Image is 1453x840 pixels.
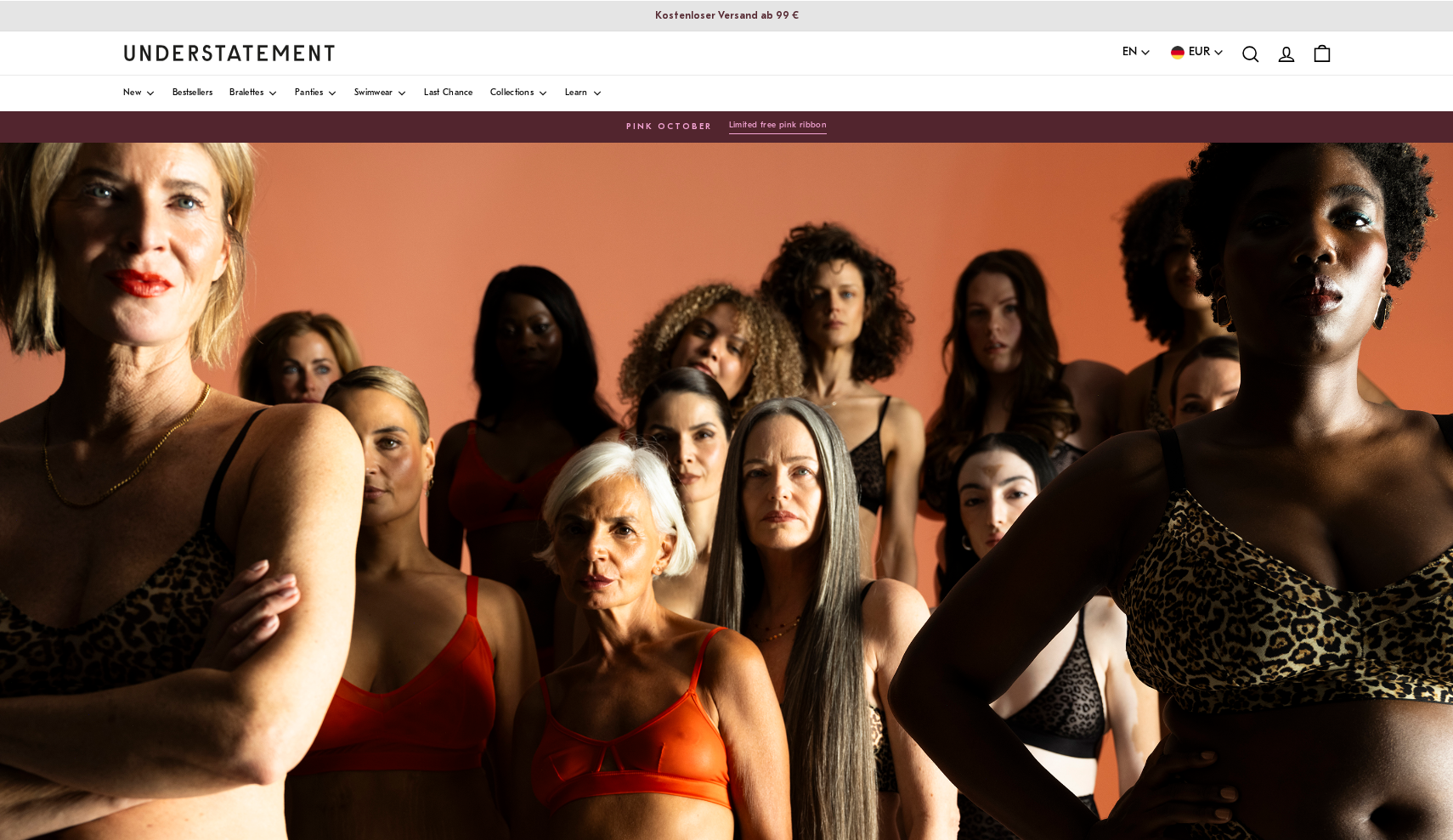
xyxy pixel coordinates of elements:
a: New [123,76,155,111]
a: Bestsellers [172,76,212,111]
a: Collections [490,76,548,111]
span: Bestsellers [172,89,212,98]
span: Learn [565,89,588,98]
a: Learn [565,76,602,111]
span: Swimwear [354,89,393,98]
span: EUR [1189,43,1210,62]
span: New [123,89,141,98]
span: Panties [295,89,323,98]
span: PINK OCTOBER [626,121,712,134]
a: Understatement Homepage [123,45,336,60]
span: EN [1122,43,1137,62]
a: Panties [295,76,337,111]
a: Swimwear [354,76,407,111]
a: Bralettes [229,76,278,111]
button: Limited free pink ribbon [729,120,828,134]
button: EUR [1168,43,1224,62]
span: Last Chance [424,89,472,98]
a: Last Chance [424,76,472,111]
span: Collections [490,89,534,98]
span: Bralettes [229,89,263,98]
button: EN [1122,43,1151,62]
a: PINK OCTOBERLimited free pink ribbon [123,120,1330,134]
